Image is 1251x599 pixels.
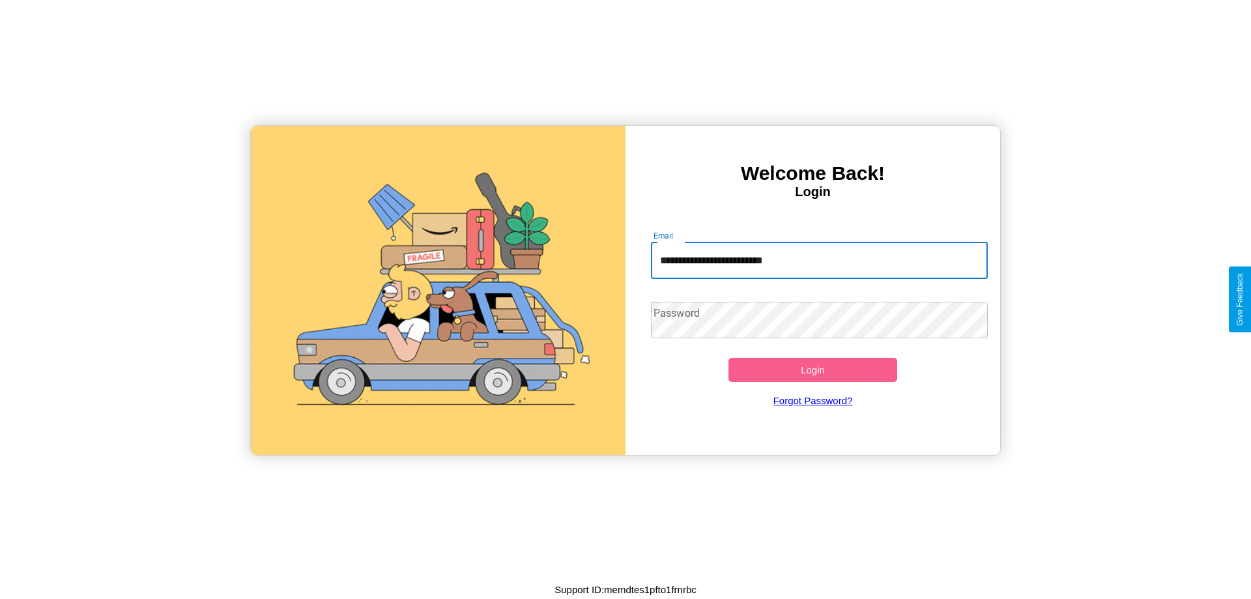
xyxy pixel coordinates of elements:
[625,162,1000,184] h3: Welcome Back!
[644,382,982,419] a: Forgot Password?
[1235,273,1244,326] div: Give Feedback
[554,581,697,598] p: Support ID: memdtes1pfto1frnrbc
[251,126,625,455] img: gif
[654,230,674,241] label: Email
[625,184,1000,199] h4: Login
[728,358,897,382] button: Login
